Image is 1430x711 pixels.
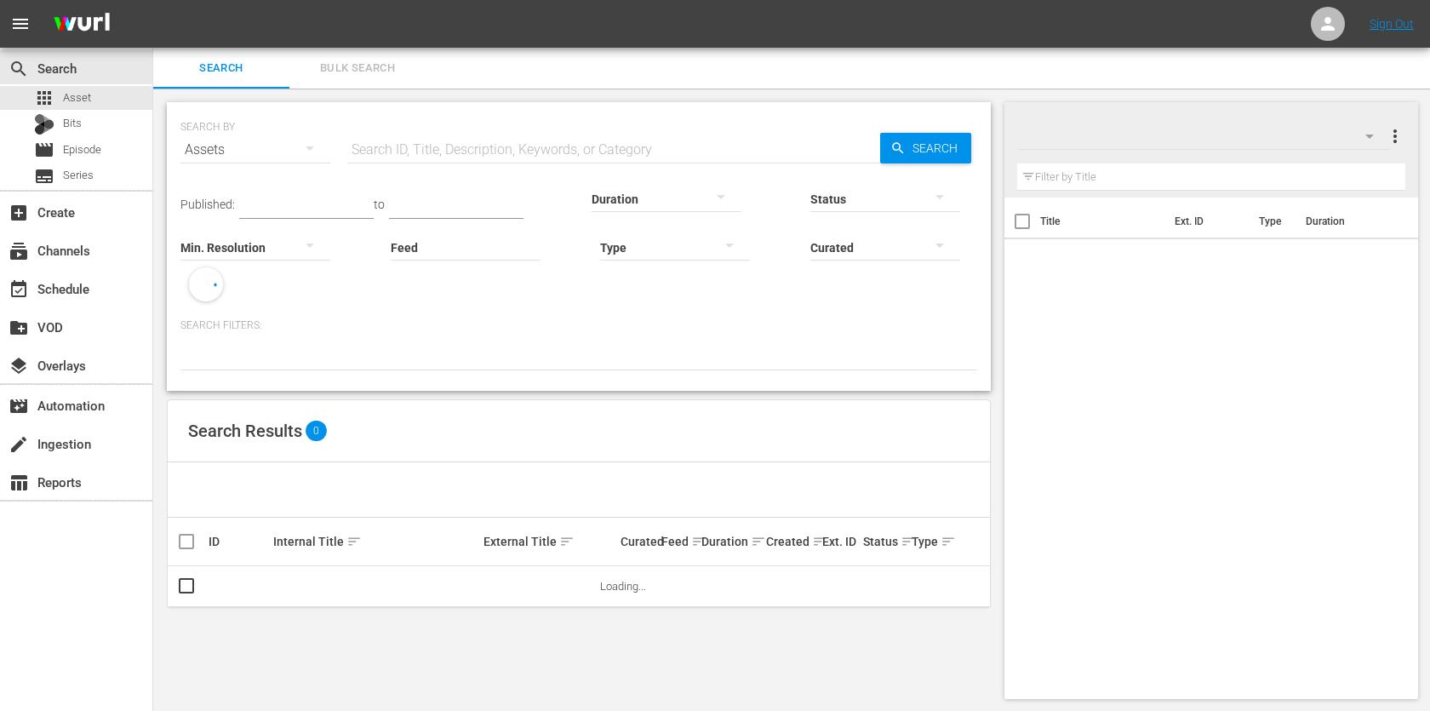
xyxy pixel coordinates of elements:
span: Episode [63,141,101,158]
div: Internal Title [273,531,478,552]
th: Type [1249,198,1296,245]
span: Channels [9,241,29,261]
span: Series [34,166,54,186]
div: Type [912,531,939,552]
span: to [374,198,385,211]
div: Curated [621,535,655,548]
span: Search Results [188,421,302,441]
span: sort [691,534,706,549]
th: Duration [1296,198,1398,245]
span: Automation [9,396,29,416]
button: Search [880,133,971,163]
span: Asset [34,88,54,108]
span: Loading... [600,580,646,593]
button: more_vert [1385,116,1405,157]
div: Feed [661,531,696,552]
span: sort [901,534,916,549]
span: Episode [34,140,54,160]
th: Title [1040,198,1164,245]
span: Bulk Search [300,59,415,78]
div: External Title [483,531,615,552]
span: VOD [9,318,29,338]
img: ans4CAIJ8jUAAAAAAAAAAAAAAAAAAAAAAAAgQb4GAAAAAAAAAAAAAAAAAAAAAAAAJMjXAAAAAAAAAAAAAAAAAAAAAAAAgAT5G... [41,4,123,44]
span: Overlays [9,356,29,376]
span: Bits [63,115,82,132]
span: 0 [306,421,327,441]
a: Sign Out [1370,17,1414,31]
span: sort [751,534,766,549]
span: sort [346,534,362,549]
span: sort [812,534,827,549]
span: more_vert [1385,126,1405,146]
span: sort [559,534,575,549]
p: Search Filters: [180,318,977,333]
span: Reports [9,473,29,493]
span: Search [9,59,29,79]
span: Series [63,167,94,184]
span: Create [9,203,29,223]
div: Bits [34,114,54,135]
span: Asset [63,89,91,106]
div: Duration [701,531,761,552]
div: Assets [180,126,330,174]
span: menu [10,14,31,34]
span: Schedule [9,279,29,300]
span: Published: [180,198,235,211]
span: Ingestion [9,434,29,455]
th: Ext. ID [1164,198,1250,245]
div: Created [766,531,817,552]
div: Ext. ID [822,535,857,548]
span: Search [906,133,971,163]
div: ID [209,535,268,548]
div: Status [863,531,907,552]
span: Search [163,59,279,78]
